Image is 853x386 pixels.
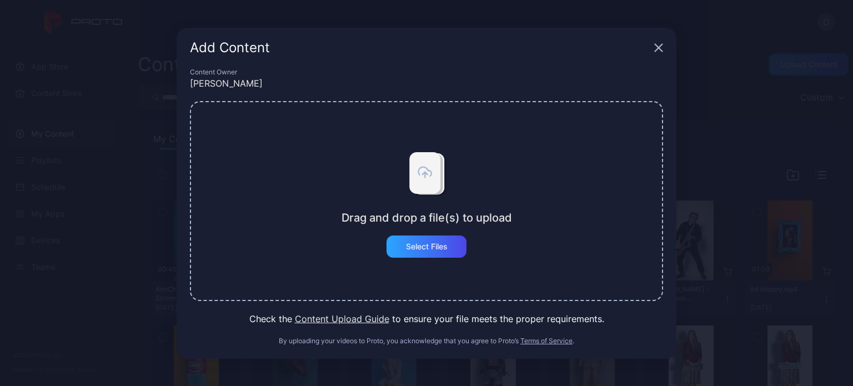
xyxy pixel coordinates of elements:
div: Add Content [190,41,650,54]
button: Select Files [387,235,466,258]
div: Check the to ensure your file meets the proper requirements. [190,312,663,325]
button: Content Upload Guide [295,312,389,325]
div: [PERSON_NAME] [190,77,663,90]
div: Content Owner [190,68,663,77]
div: Drag and drop a file(s) to upload [342,211,512,224]
div: Select Files [406,242,448,251]
button: Terms of Service [520,337,573,345]
div: By uploading your videos to Proto, you acknowledge that you agree to Proto’s . [190,337,663,345]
